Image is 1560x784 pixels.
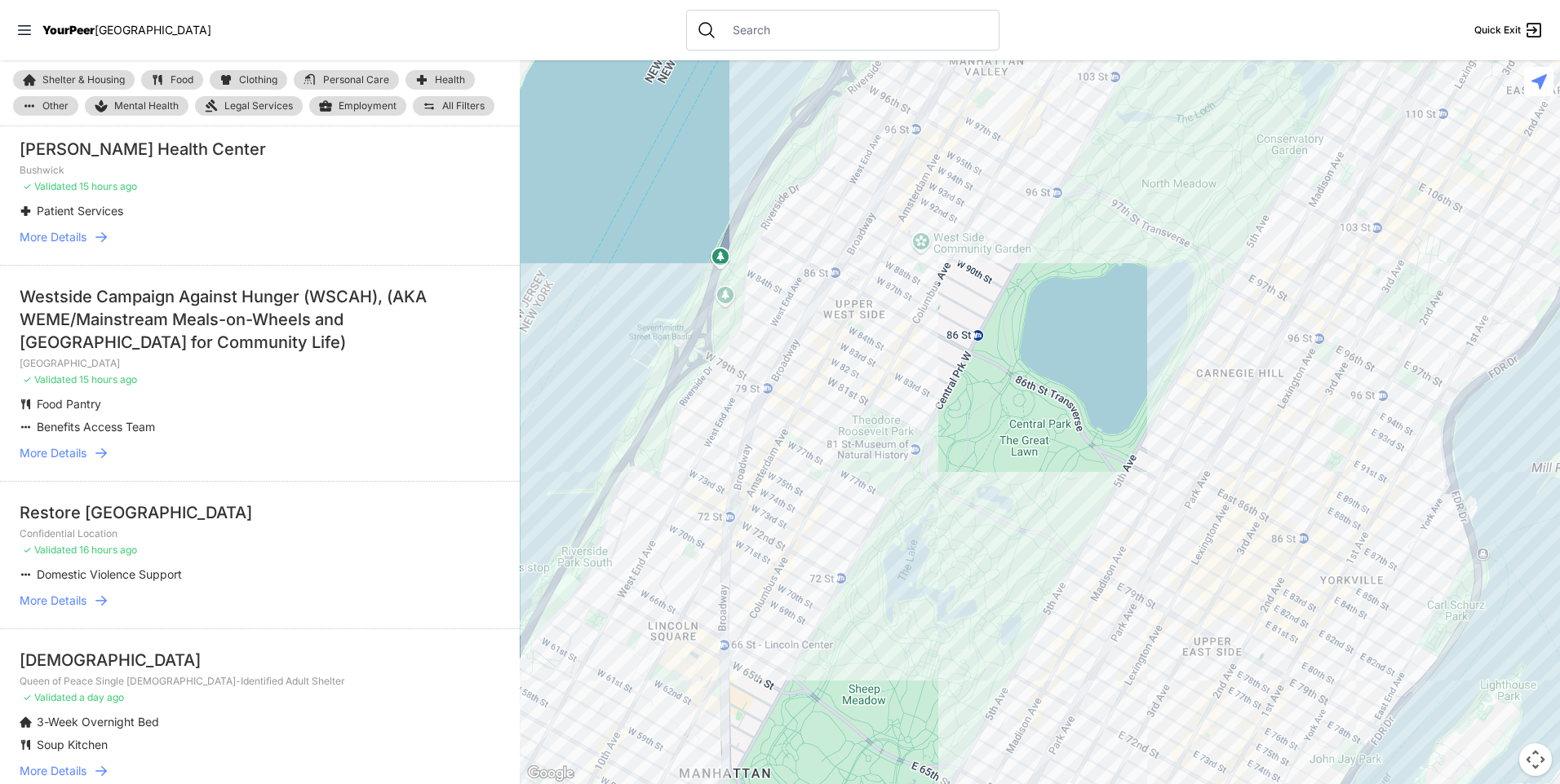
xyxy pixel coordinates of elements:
span: Mental Health [114,99,179,112]
span: Food Pantry [37,397,101,411]
span: More Details [20,229,86,245]
span: Health [435,75,465,85]
span: Soup Kitchen [37,738,108,751]
div: Restore [GEOGRAPHIC_DATA] [20,501,500,524]
span: ✓ Validated [23,544,77,556]
span: Benefits Access Team [37,420,155,434]
a: Open this area in Google Maps (opens a new window) [524,763,578,784]
span: More Details [20,592,86,609]
span: ✓ Validated [23,373,77,385]
a: Personal Care [294,70,399,90]
span: More Details [20,445,86,461]
img: Google [524,763,578,784]
span: Legal Services [224,99,293,112]
span: Food [171,75,193,85]
span: 15 hours ago [79,373,137,385]
span: Employment [339,99,397,112]
a: Clothing [210,70,287,90]
span: [GEOGRAPHIC_DATA] [95,23,211,37]
span: Quick Exit [1474,24,1521,37]
a: Employment [309,96,406,116]
span: 16 hours ago [79,544,137,556]
input: Search [723,22,989,38]
a: More Details [20,229,500,245]
a: YourPeer[GEOGRAPHIC_DATA] [42,25,211,35]
span: 15 hours ago [79,180,137,192]
p: Confidential Location [20,527,500,540]
span: ✓ Validated [23,180,77,192]
a: Mental Health [85,96,188,116]
a: Quick Exit [1474,20,1544,40]
span: Personal Care [323,75,389,85]
a: All Filters [413,96,494,116]
span: ✓ Validated [23,691,77,703]
p: Queen of Peace Single [DEMOGRAPHIC_DATA]-Identified Adult Shelter [20,675,500,688]
span: 3-Week Overnight Bed [37,715,159,729]
a: Shelter & Housing [13,70,135,90]
p: Bushwick [20,164,500,177]
span: All Filters [442,101,485,111]
span: More Details [20,763,86,779]
a: Health [406,70,475,90]
a: More Details [20,592,500,609]
span: Domestic Violence Support [37,567,182,581]
span: Other [42,101,69,111]
a: More Details [20,445,500,461]
span: Clothing [239,75,277,85]
a: More Details [20,763,500,779]
div: [DEMOGRAPHIC_DATA] [20,649,500,672]
div: Westside Campaign Against Hunger (WSCAH), (AKA WEME/Mainstream Meals-on-Wheels and [GEOGRAPHIC_DA... [20,285,500,354]
div: [PERSON_NAME] Health Center [20,138,500,161]
span: YourPeer [42,23,95,37]
span: Patient Services [37,204,123,218]
a: Food [141,70,203,90]
span: a day ago [79,691,124,703]
span: Shelter & Housing [42,75,125,85]
p: [GEOGRAPHIC_DATA] [20,357,500,370]
button: Map camera controls [1519,743,1552,776]
a: Legal Services [195,96,303,116]
a: Other [13,96,78,116]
